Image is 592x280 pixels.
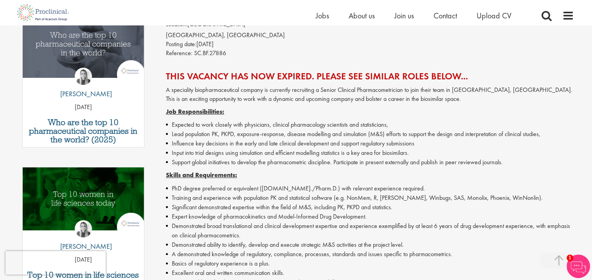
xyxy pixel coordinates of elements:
a: Hannah Burke [PERSON_NAME] [54,68,112,103]
label: Reference: [166,49,193,58]
li: Support global initiatives to develop the pharmacometric discipline. Participate in present exter... [166,158,574,167]
a: Join us [394,11,414,21]
img: Hannah Burke [75,68,92,85]
a: Link to a post [23,167,144,237]
span: Skills and Requirements: [166,171,237,179]
li: Demonstrated ability to identify, develop and execute strategic M&S activities at the project level. [166,240,574,249]
li: Demonstrated broad translational and clinical development expertise and experience exemplified by... [166,221,574,240]
li: [GEOGRAPHIC_DATA] [166,20,574,31]
span: Posting date: [166,40,196,48]
li: PhD degree preferred or equivalent ([DOMAIN_NAME]./Pharm.D.) with relevant experience required. [166,184,574,193]
img: Hannah Burke [75,220,92,237]
p: [PERSON_NAME] [54,89,112,99]
a: Upload CV [477,11,511,21]
h2: This vacancy has now expired. Please see similar roles below... [166,71,574,81]
img: Top 10 pharmaceutical companies in the world 2025 [23,15,144,78]
iframe: reCAPTCHA [5,251,106,275]
li: Excellent oral and written communication skills. [166,268,574,278]
img: Chatbot [567,255,590,278]
img: Top 10 women in life sciences today [23,167,144,230]
li: A demonstrated knowledge of regulatory, compliance, processes, standards and issues specific to p... [166,249,574,259]
span: SC.BF.27886 [194,49,226,57]
li: Training and experience with population PK and statistical software (e.g. NonMem, R, [PERSON_NAME... [166,193,574,203]
a: Contact [434,11,457,21]
p: [DATE] [23,103,144,112]
div: [GEOGRAPHIC_DATA], [GEOGRAPHIC_DATA] [166,31,574,40]
a: Who are the top 10 pharmaceutical companies in the world? (2025) [27,118,140,144]
li: Expert knowledge of pharmacokinetics and Model-Informed Drug Development. [166,212,574,221]
li: Expected to work closely with physicians, clinical pharmacology scientists and statisticians, [166,120,574,129]
p: A speciality biopharmaceutical company is currently recruiting a Senior Clinical Pharmacometricia... [166,86,574,104]
a: Jobs [316,11,329,21]
a: Hannah Burke [PERSON_NAME] [54,220,112,255]
span: Job Responsibilities: [166,108,224,116]
span: 1 [567,255,573,261]
p: [PERSON_NAME] [54,241,112,251]
div: [DATE] [166,40,574,49]
li: Basics of regulatory experience is a plus. [166,259,574,268]
li: Lead population PK, PKPD, exposure-response, disease modelling and simulation (M&S) efforts to su... [166,129,574,139]
li: Significant demonstrated expertise within the field of M&S, including PK, PKPD and statistics. [166,203,574,212]
a: Link to a post [23,15,144,84]
a: About us [349,11,375,21]
li: Input into trial designs using simulation and efficient modelling statistics is a key area for bi... [166,148,574,158]
li: Influence key decisions in the early and late clinical development and support regulatory submiss... [166,139,574,148]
